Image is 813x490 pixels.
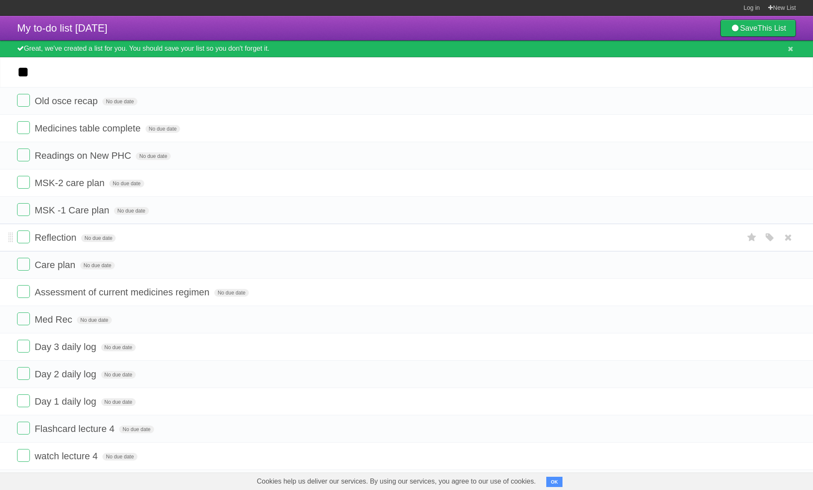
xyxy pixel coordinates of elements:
span: No due date [114,207,149,215]
span: Reflection [35,232,79,243]
span: Day 1 daily log [35,396,98,407]
span: No due date [102,98,137,105]
a: SaveThis List [720,20,796,37]
span: No due date [214,289,249,297]
span: Medicines table complete [35,123,143,134]
label: Done [17,312,30,325]
span: No due date [77,316,111,324]
label: Done [17,422,30,435]
label: Star task [744,230,760,245]
label: Done [17,258,30,271]
label: Done [17,340,30,353]
span: No due date [102,453,137,461]
span: No due date [81,234,116,242]
span: Readings on New PHC [35,150,133,161]
label: Done [17,285,30,298]
span: No due date [101,344,136,351]
span: No due date [136,152,170,160]
span: No due date [119,426,154,433]
span: Care plan [35,260,77,270]
span: Flashcard lecture 4 [35,423,117,434]
span: Med Rec [35,314,74,325]
span: Assessment of current medicines regimen [35,287,212,297]
span: No due date [101,398,136,406]
span: No due date [109,180,144,187]
span: Cookies help us deliver our services. By using our services, you agree to our use of cookies. [248,473,545,490]
button: OK [546,477,563,487]
label: Done [17,149,30,161]
label: Done [17,394,30,407]
span: No due date [80,262,115,269]
span: No due date [101,371,136,379]
span: MSK-2 care plan [35,178,107,188]
span: watch lecture 4 [35,451,100,461]
span: My to-do list [DATE] [17,22,108,34]
label: Done [17,121,30,134]
label: Done [17,176,30,189]
label: Done [17,367,30,380]
label: Done [17,203,30,216]
span: Day 2 daily log [35,369,98,379]
span: No due date [146,125,180,133]
span: Day 3 daily log [35,341,98,352]
label: Done [17,230,30,243]
label: Done [17,449,30,462]
span: Old osce recap [35,96,100,106]
label: Done [17,94,30,107]
b: This List [758,24,786,32]
span: MSK -1 Care plan [35,205,111,216]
